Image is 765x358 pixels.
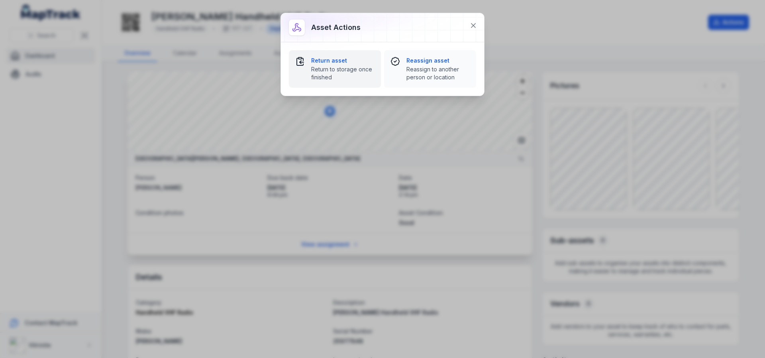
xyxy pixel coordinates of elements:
span: Reassign to another person or location [406,65,470,81]
button: Reassign assetReassign to another person or location [384,50,476,88]
strong: Return asset [311,57,375,65]
span: Return to storage once finished [311,65,375,81]
button: Return assetReturn to storage once finished [289,50,381,88]
strong: Reassign asset [406,57,470,65]
h3: Asset actions [311,22,361,33]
